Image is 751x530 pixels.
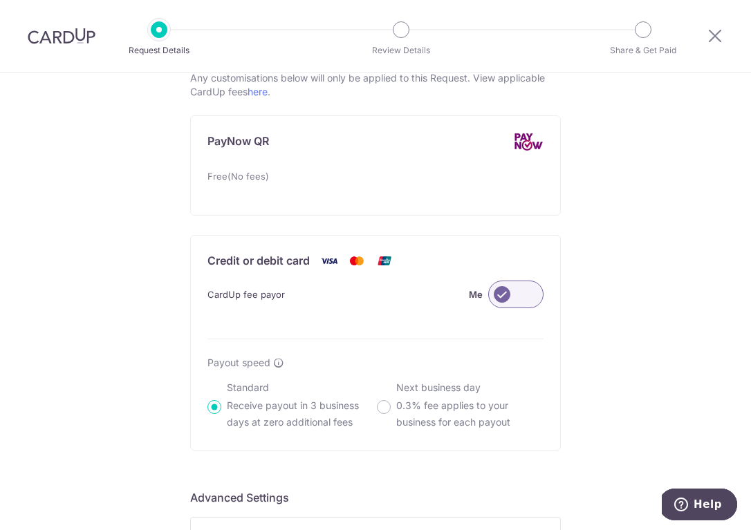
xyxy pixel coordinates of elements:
[32,10,60,22] span: Help
[207,133,269,151] p: PayNow QR
[227,397,374,430] p: Receive payout in 3 business days at zero additional fees
[207,252,310,269] p: Credit or debit card
[248,86,268,97] a: here
[227,381,374,395] p: Standard
[396,397,544,430] p: 0.3% fee applies to your business for each payout
[28,28,95,44] img: CardUp
[343,252,371,269] img: Mastercard
[350,44,452,57] p: Review Details
[592,44,694,57] p: Share & Get Paid
[513,133,544,151] img: PayNow
[662,489,737,523] iframe: Opens a widget where you can find more information
[207,356,544,370] div: Payout speed
[396,381,544,395] p: Next business day
[469,286,483,303] label: Me
[371,252,398,269] img: Union Pay
[315,252,343,269] img: Visa
[207,286,285,303] span: CardUp fee payor
[190,71,561,99] p: Any customisations below will only be applied to this Request. View applicable CardUp fees .
[207,168,269,184] span: Free(No fees)
[108,44,210,57] p: Request Details
[190,491,289,504] span: translation missing: en.company.payment_requests.form.header.labels.advanced_settings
